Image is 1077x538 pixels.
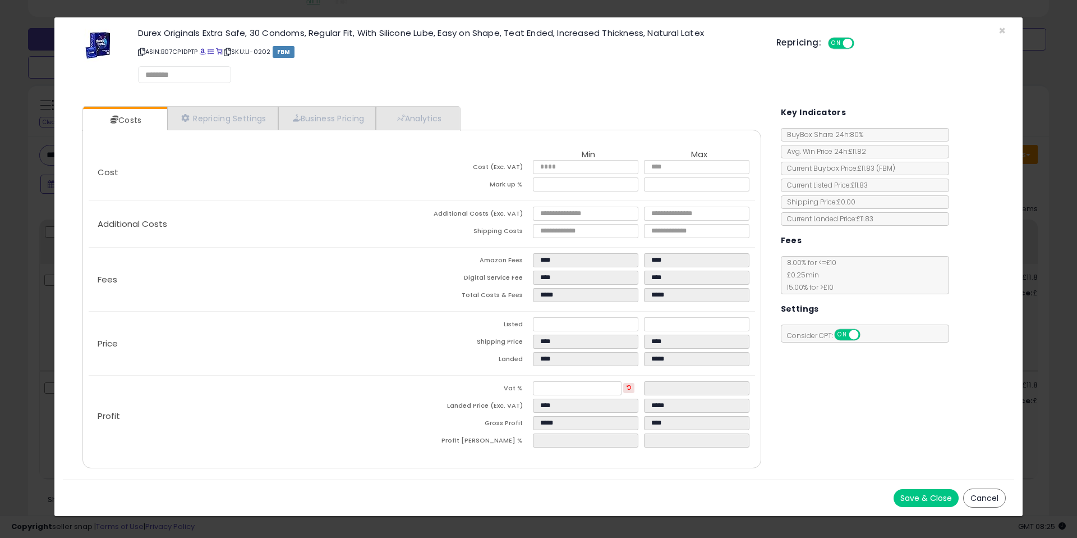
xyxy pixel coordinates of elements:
span: 8.00 % for <= £10 [781,258,836,292]
th: Min [533,150,644,160]
button: Save & Close [894,489,959,507]
h5: Key Indicators [781,106,846,120]
td: Landed [422,352,533,370]
td: Gross Profit [422,416,533,434]
span: Avg. Win Price 24h: £11.82 [781,147,866,156]
td: Mark up % [422,177,533,195]
span: Consider CPT: [781,331,875,340]
td: Total Costs & Fees [422,288,533,306]
td: Vat % [422,381,533,399]
p: ASIN: B07CP1DPTP | SKU: LI-0202 [138,43,760,61]
button: Cancel [963,489,1006,508]
p: Fees [89,275,422,284]
td: Cost (Exc. VAT) [422,160,533,177]
span: Current Buybox Price: [781,163,895,173]
a: BuyBox page [200,47,206,56]
span: £11.83 [858,163,895,173]
a: Repricing Settings [167,107,278,130]
span: ( FBM ) [876,163,895,173]
h5: Fees [781,234,802,248]
a: Analytics [376,107,459,130]
span: ON [835,330,849,340]
h5: Settings [781,302,819,316]
th: Max [644,150,755,160]
img: 41NpkBDNIcL._SL60_.jpg [84,29,117,62]
a: Business Pricing [278,107,376,130]
h3: Durex Originals Extra Safe, 30 Condoms, Regular Fit, With Silicone Lube, Easy on Shape, Teat Ende... [138,29,760,37]
span: × [998,22,1006,39]
td: Landed Price (Exc. VAT) [422,399,533,416]
td: Additional Costs (Exc. VAT) [422,207,533,224]
span: Current Listed Price: £11.83 [781,180,868,190]
td: Shipping Price [422,335,533,352]
td: Shipping Costs [422,224,533,241]
span: 15.00 % for > £10 [781,282,834,292]
span: OFF [853,39,871,48]
span: Current Landed Price: £11.83 [781,214,873,224]
span: FBM [273,46,295,58]
p: Price [89,339,422,348]
a: Your listing only [216,47,222,56]
span: ON [829,39,843,48]
span: Shipping Price: £0.00 [781,197,855,207]
td: Listed [422,317,533,335]
span: BuyBox Share 24h: 80% [781,130,863,139]
span: £0.25 min [781,270,819,280]
p: Additional Costs [89,220,422,229]
span: OFF [858,330,876,340]
a: Costs [83,109,166,131]
h5: Repricing: [776,38,821,47]
td: Amazon Fees [422,253,533,271]
td: Digital Service Fee [422,271,533,288]
td: Profit [PERSON_NAME] % [422,434,533,451]
p: Cost [89,168,422,177]
a: All offer listings [208,47,214,56]
p: Profit [89,412,422,421]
